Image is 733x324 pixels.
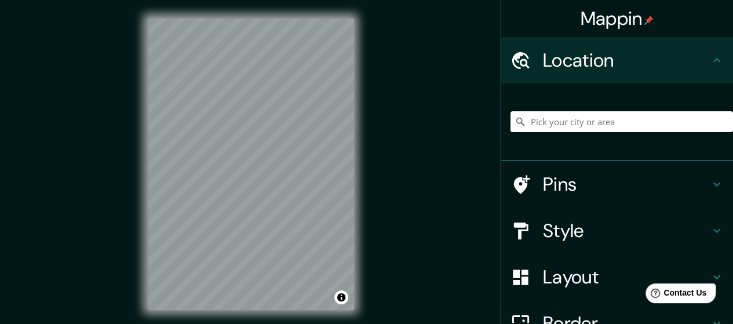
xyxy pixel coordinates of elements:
img: pin-icon.png [644,16,654,25]
iframe: Help widget launcher [630,279,720,311]
h4: Layout [543,265,710,289]
h4: Mappin [581,7,654,30]
input: Pick your city or area [510,111,733,132]
div: Style [501,207,733,254]
h4: Pins [543,173,710,196]
div: Location [501,37,733,83]
h4: Style [543,219,710,242]
button: Toggle attribution [334,290,348,304]
div: Pins [501,161,733,207]
canvas: Map [148,19,354,310]
div: Layout [501,254,733,300]
h4: Location [543,49,710,72]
